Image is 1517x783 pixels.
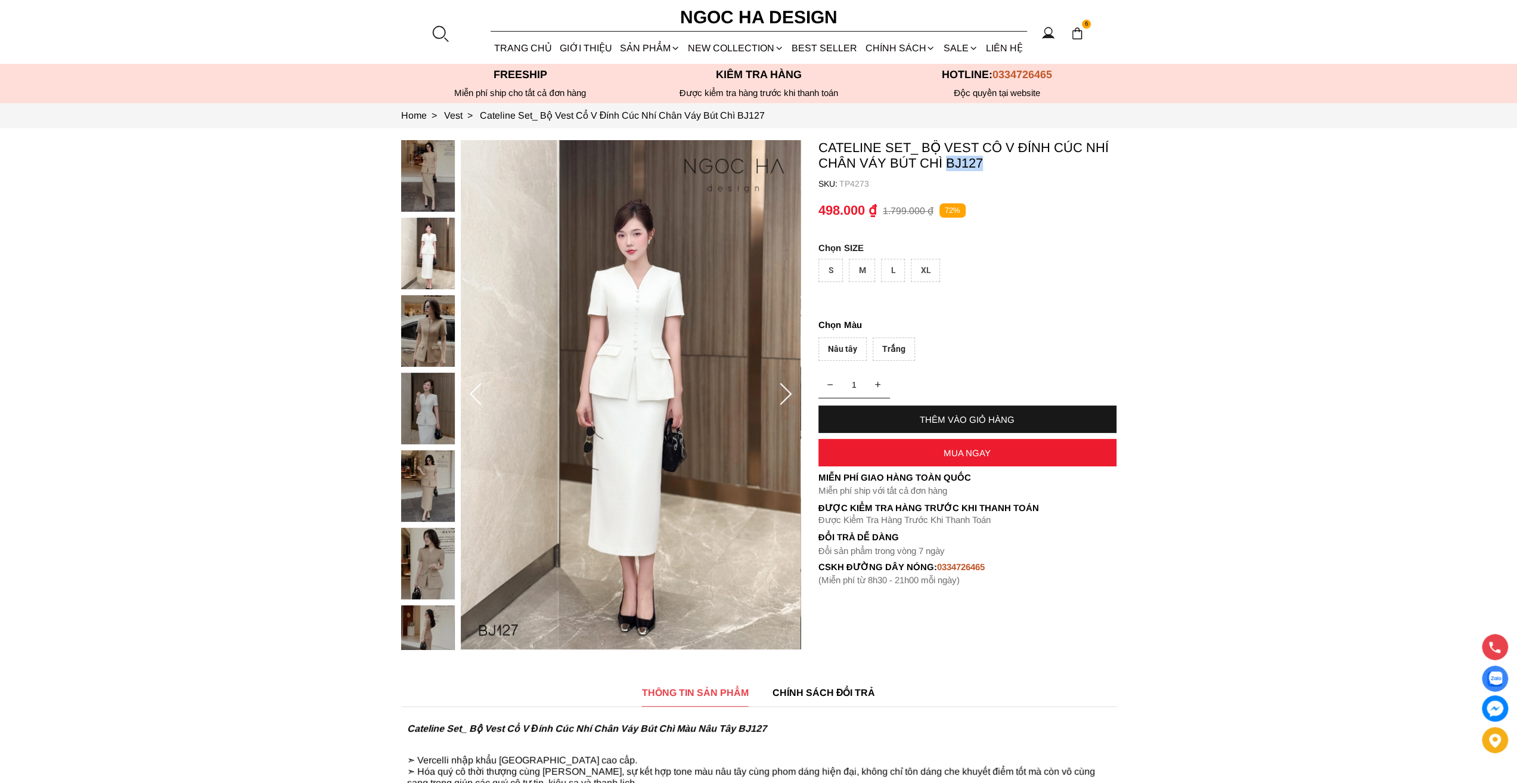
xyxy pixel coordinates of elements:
font: Đổi sản phẩm trong vòng 7 ngày [818,546,945,556]
div: S [818,259,843,282]
font: 0334726465 [936,562,984,572]
div: MUA NGAY [818,448,1116,458]
a: Link to Vest [444,110,480,120]
img: Cateline Set_ Bộ Vest Cổ V Đính Cúc Nhí Chân Váy Bút Chì BJ127_mini_5 [401,528,455,599]
span: 0334726465 [992,69,1052,81]
p: Được kiểm tra hàng trước khi thanh toán [640,88,878,98]
p: Được Kiểm Tra Hàng Trước Khi Thanh Toán [818,503,1116,513]
p: Màu [818,318,1116,332]
span: CHÍNH SÁCH ĐỔI TRẢ [773,685,876,700]
div: Chính sách [861,32,939,64]
font: (Miễn phí từ 8h30 - 21h00 mỗi ngày) [818,575,960,585]
p: 72% [939,203,966,218]
img: Cateline Set_ Bộ Vest Cổ V Đính Cúc Nhí Chân Váy Bút Chì BJ127_mini_3 [401,373,455,444]
div: Miễn phí ship cho tất cả đơn hàng [401,88,640,98]
a: SALE [939,32,982,64]
img: Cateline Set_ Bộ Vest Cổ V Đính Cúc Nhí Chân Váy Bút Chì BJ127_1 [461,140,801,649]
div: Trắng [873,338,915,361]
a: Link to Home [401,110,444,120]
p: 1.799.000 ₫ [883,205,933,216]
a: LIÊN HỆ [982,32,1026,64]
div: THÊM VÀO GIỎ HÀNG [818,414,1116,425]
img: img-CART-ICON-ksit0nf1 [1071,27,1084,40]
font: Kiểm tra hàng [716,69,802,81]
img: Cateline Set_ Bộ Vest Cổ V Đính Cúc Nhí Chân Váy Bút Chì BJ127_mini_2 [401,295,455,367]
div: L [881,259,905,282]
img: Cateline Set_ Bộ Vest Cổ V Đính Cúc Nhí Chân Váy Bút Chì BJ127_mini_1 [401,218,455,289]
span: 6 [1082,20,1091,29]
a: GIỚI THIỆU [556,32,616,64]
p: SIZE [818,243,1116,253]
strong: Cateline Set_ Bộ Vest Cổ V Đính Cúc Nhí Chân Váy Bút Chì Màu Nâu Tây BJ127 [407,723,767,734]
img: Cateline Set_ Bộ Vest Cổ V Đính Cúc Nhí Chân Váy Bút Chì BJ127_mini_4 [401,450,455,522]
span: > [427,110,442,120]
img: Cateline Set_ Bộ Vest Cổ V Đính Cúc Nhí Chân Váy Bút Chì BJ127_mini_0 [401,140,455,212]
h6: SKU: [818,179,839,188]
a: Display image [1482,666,1508,692]
font: Miễn phí giao hàng toàn quốc [818,472,971,482]
div: SẢN PHẨM [616,32,684,64]
span: THÔNG TIN SẢN PHẨM [642,685,749,700]
a: TRANG CHỦ [491,32,556,64]
font: Miễn phí ship với tất cả đơn hàng [818,485,947,496]
div: M [849,259,875,282]
input: Quantity input [818,373,890,397]
img: Display image [1487,671,1502,686]
font: cskh đường dây nóng: [818,562,937,572]
img: Cateline Set_ Bộ Vest Cổ V Đính Cúc Nhí Chân Váy Bút Chì BJ127_mini_6 [401,605,455,677]
h6: Độc quyền tại website [878,88,1116,98]
a: messenger [1482,695,1508,722]
a: Link to Cateline Set_ Bộ Vest Cổ V Đính Cúc Nhí Chân Váy Bút Chì BJ127 [480,110,765,120]
p: Cateline Set_ Bộ Vest Cổ V Đính Cúc Nhí Chân Váy Bút Chì BJ127 [818,140,1116,171]
h6: Đổi trả dễ dàng [818,532,1116,542]
p: TP4273 [839,179,1116,188]
p: Hotline: [878,69,1116,81]
a: BEST SELLER [788,32,861,64]
a: NEW COLLECTION [684,32,787,64]
a: Ngoc Ha Design [669,3,848,32]
div: Nâu tây [818,338,867,361]
div: XL [911,259,940,282]
p: Freeship [401,69,640,81]
span: > [463,110,477,120]
p: Được Kiểm Tra Hàng Trước Khi Thanh Toán [818,515,1116,525]
p: 498.000 ₫ [818,203,877,218]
